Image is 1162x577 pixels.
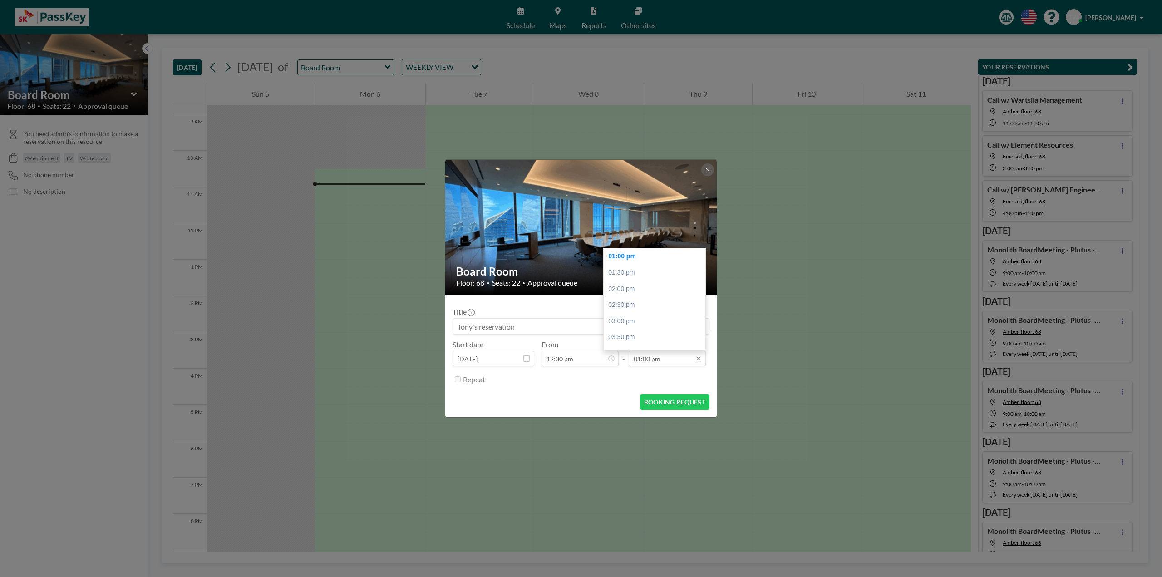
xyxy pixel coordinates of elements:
[453,319,709,334] input: Tony's reservation
[604,281,710,297] div: 02:00 pm
[463,375,485,384] label: Repeat
[604,265,710,281] div: 01:30 pm
[453,307,474,316] label: Title
[492,278,520,287] span: Seats: 22
[522,280,525,286] span: •
[456,265,707,278] h2: Board Room
[604,297,710,313] div: 02:30 pm
[456,278,484,287] span: Floor: 68
[527,278,577,287] span: Approval queue
[604,329,710,345] div: 03:30 pm
[604,345,710,362] div: 04:00 pm
[487,280,490,286] span: •
[453,340,483,349] label: Start date
[604,313,710,330] div: 03:00 pm
[640,394,709,410] button: BOOKING REQUEST
[445,153,718,302] img: 537.gif
[622,343,625,363] span: -
[542,340,558,349] label: From
[604,248,710,265] div: 01:00 pm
